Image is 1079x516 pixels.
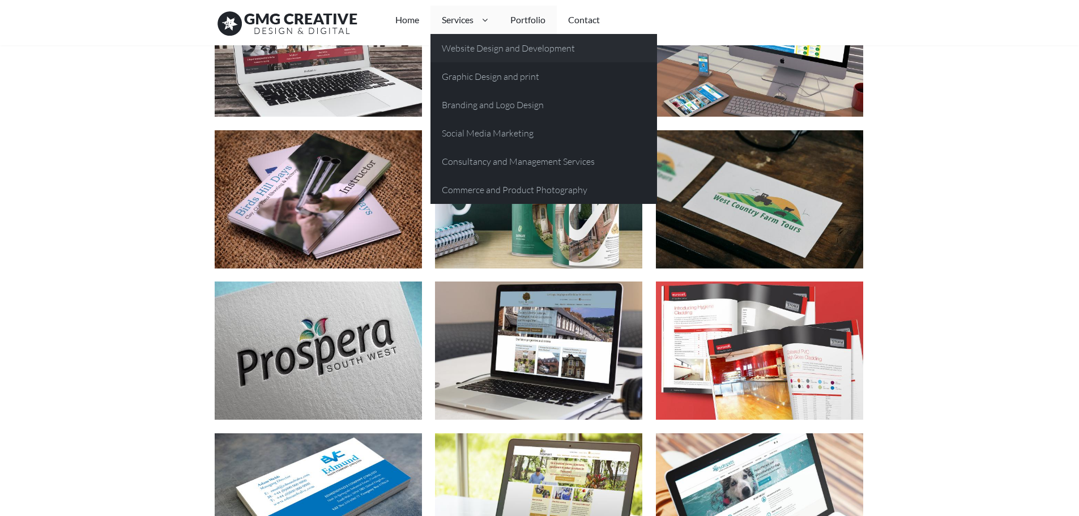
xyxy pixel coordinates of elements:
[430,62,657,91] a: Graphic Design and print
[384,6,430,34] a: Home
[656,130,863,268] img: West Country Tours logo
[499,6,557,34] a: Portfolio
[435,282,642,420] img: Country Lifestyle Lettings
[217,6,359,40] img: Give Me Gimmicks logo
[430,34,657,62] a: Website Design and Development
[215,130,422,268] img: Birds Hill Days - Business Cards
[430,176,657,204] a: Commerce and Product Photography
[430,119,657,147] a: Social Media Marketing
[430,147,657,176] a: Consultancy and Management Services
[656,282,863,420] img: Eurocell Product Catalogue
[430,6,499,34] a: Services
[557,6,611,34] a: Contact
[215,282,422,420] img: Prospera Consulting Logo
[430,91,657,119] a: Branding and Logo Design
